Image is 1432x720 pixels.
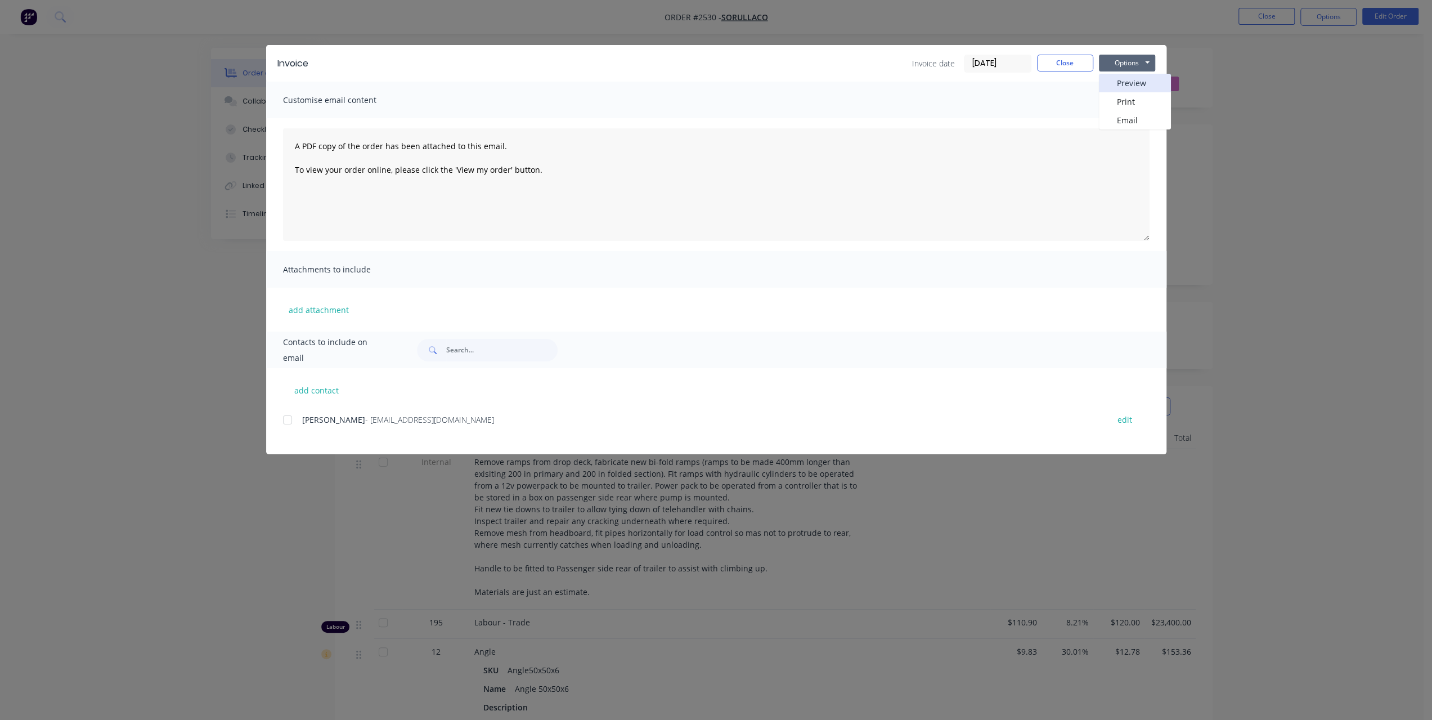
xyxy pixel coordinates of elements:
[912,57,955,69] span: Invoice date
[1099,111,1171,129] button: Email
[446,339,558,361] input: Search...
[283,301,354,318] button: add attachment
[283,382,351,399] button: add contact
[1099,55,1155,71] button: Options
[1099,92,1171,111] button: Print
[365,414,494,425] span: - [EMAIL_ADDRESS][DOMAIN_NAME]
[1037,55,1093,71] button: Close
[283,128,1150,241] textarea: A PDF copy of the order has been attached to this email. To view your order online, please click ...
[1099,74,1171,92] button: Preview
[283,262,407,278] span: Attachments to include
[283,334,389,366] span: Contacts to include on email
[302,414,365,425] span: [PERSON_NAME]
[277,57,308,70] div: Invoice
[283,92,407,108] span: Customise email content
[1111,412,1139,427] button: edit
